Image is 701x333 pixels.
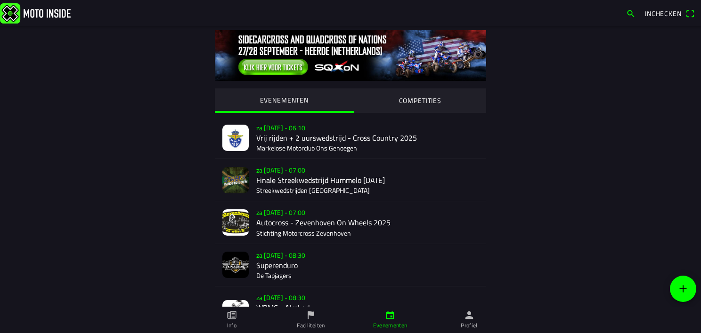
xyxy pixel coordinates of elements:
[222,209,249,236] img: mBcQMagLMxzNEVoW9kWH8RIERBgDR7O2pMCJ3QD2.jpg
[677,283,689,294] ion-icon: add
[215,201,486,244] a: za [DATE] - 07:00Autocross - Zevenhoven On Wheels 2025Stichting Motorcross Zevenhoven
[621,5,640,21] a: search
[297,321,325,330] ion-label: Faciliteiten
[645,8,682,18] span: Inchecken
[215,159,486,201] a: za [DATE] - 07:00Finale Streekwedstrijd Hummelo [DATE]Streekwedstrijden [GEOGRAPHIC_DATA]
[215,30,486,81] img: 0tIKNvXMbOBQGQ39g5GyH2eKrZ0ImZcyIMR2rZNf.jpg
[215,117,486,159] a: za [DATE] - 06:10Vrij rijden + 2 uurswedstrijd - Cross Country 2025Markelose Motorclub Ons Genoegen
[385,310,395,320] ion-icon: calendar
[373,321,408,330] ion-label: Evenementen
[222,252,249,278] img: FPyWlcerzEXqUMuL5hjUx9yJ6WAfvQJe4uFRXTbk.jpg
[640,5,699,21] a: Incheckenqr scanner
[461,321,478,330] ion-label: Profiel
[222,125,249,151] img: UByebBRfVoKeJdfrrfejYaKoJ9nquzzw8nymcseR.jpeg
[354,88,487,113] ion-segment-button: COMPETITIES
[306,310,316,320] ion-icon: flag
[464,310,474,320] ion-icon: person
[222,167,249,193] img: t43s2WqnjlnlfEGJ3rGH5nYLUnlJyGok87YEz3RR.jpg
[215,88,354,113] ion-segment-button: EVENEMENTEN
[227,321,236,330] ion-label: Info
[215,244,486,286] a: za [DATE] - 08:30SuperenduroDe Tapjagers
[227,310,237,320] ion-icon: paper
[222,300,249,326] img: f91Uln4Ii9NDc1fngFZXG5WgZ3IMbtQLaCnbtbu0.jpg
